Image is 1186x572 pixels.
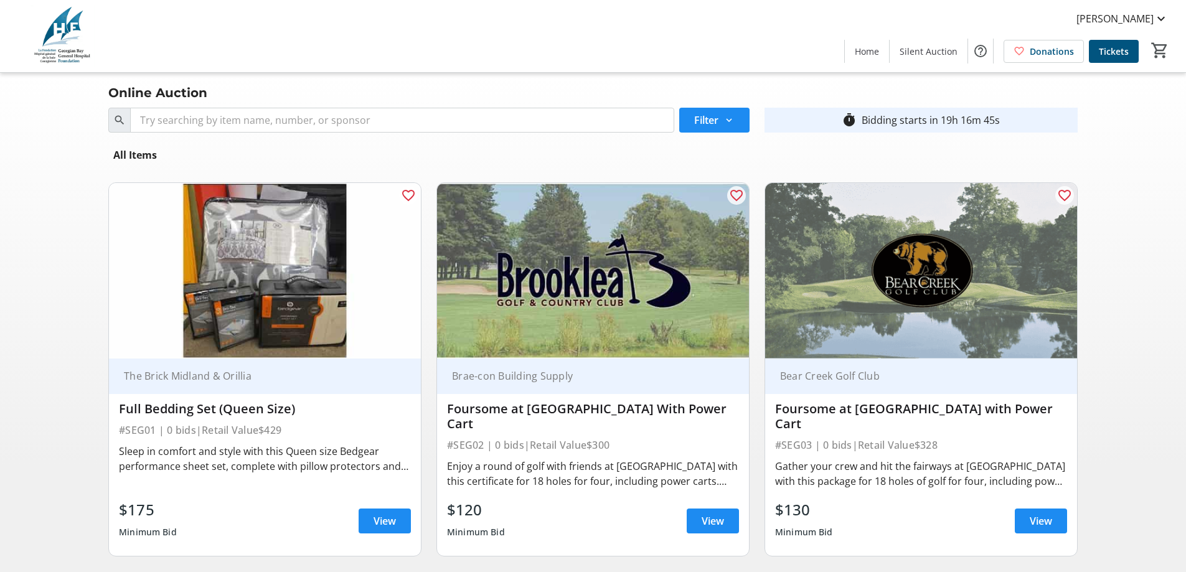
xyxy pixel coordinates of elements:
a: View [359,509,411,533]
button: Filter [679,108,750,133]
div: Enjoy a round of golf with friends at [GEOGRAPHIC_DATA] with this certificate for 18 holes for fo... [447,459,739,489]
span: View [374,513,396,528]
a: Tickets [1089,40,1139,63]
mat-icon: favorite_outline [729,188,744,203]
span: View [1030,513,1052,528]
div: Minimum Bid [775,521,833,543]
span: Tickets [1099,45,1129,58]
a: Donations [1004,40,1084,63]
span: Silent Auction [900,45,958,58]
img: Full Bedding Set (Queen Size) [109,183,421,359]
span: [PERSON_NAME] [1076,11,1154,26]
img: Foursome at Brooklea Golf & Country Club With Power Cart [437,183,749,359]
div: Online Auction [101,83,215,103]
span: Home [855,45,879,58]
div: $175 [119,499,177,521]
div: Full Bedding Set (Queen Size) [119,401,411,416]
div: Brae-con Building Supply [447,370,724,382]
span: View [702,513,724,528]
span: Donations [1030,45,1074,58]
div: $130 [775,499,833,521]
button: [PERSON_NAME] [1066,9,1179,29]
div: The Brick Midland & Orillia [119,370,396,382]
div: #SEG01 | 0 bids | Retail Value $429 [119,421,411,439]
div: All Items [108,143,162,167]
img: Foursome at Bear Creek Golf Club with Power Cart [765,183,1077,359]
div: Bear Creek Golf Club [775,370,1052,382]
div: Foursome at [GEOGRAPHIC_DATA] with Power Cart [775,401,1067,431]
button: Help [968,39,993,63]
div: Minimum Bid [119,521,177,543]
button: Cart [1149,39,1171,62]
mat-icon: favorite_outline [1057,188,1072,203]
div: Bidding starts in 19h 16m 45s [862,113,1000,128]
div: $120 [447,499,505,521]
div: Minimum Bid [447,521,505,543]
mat-icon: timer_outline [842,113,857,128]
a: View [1015,509,1067,533]
div: Foursome at [GEOGRAPHIC_DATA] With Power Cart [447,401,739,431]
div: #SEG03 | 0 bids | Retail Value $328 [775,436,1067,454]
a: Home [845,40,889,63]
a: View [687,509,739,533]
span: Filter [694,113,718,128]
div: #SEG02 | 0 bids | Retail Value $300 [447,436,739,454]
input: Try searching by item name, number, or sponsor [130,108,674,133]
mat-icon: favorite_outline [401,188,416,203]
div: Sleep in comfort and style with this Queen size Bedgear performance sheet set, complete with pill... [119,444,411,474]
a: Silent Auction [890,40,967,63]
div: Gather your crew and hit the fairways at [GEOGRAPHIC_DATA] with this package for 18 holes of golf... [775,459,1067,489]
img: Georgian Bay General Hospital Foundation's Logo [7,5,118,67]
